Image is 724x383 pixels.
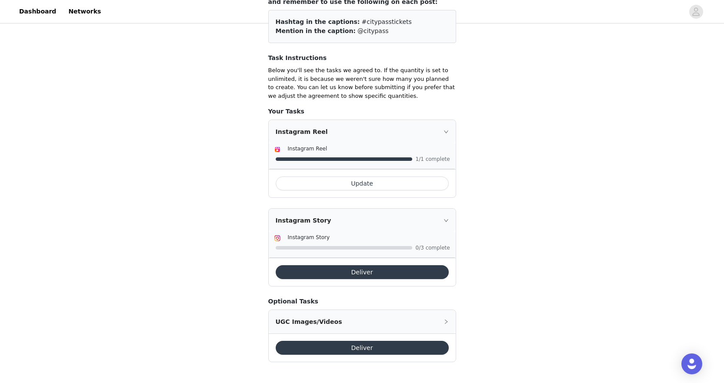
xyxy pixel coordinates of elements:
div: icon: rightInstagram Reel [269,120,456,143]
img: Instagram Icon [274,235,281,242]
div: avatar [692,5,700,19]
span: Instagram Reel [288,146,327,152]
i: icon: right [444,218,449,223]
i: icon: right [444,129,449,134]
button: Deliver [276,341,449,355]
span: Instagram Story [288,234,330,240]
div: Open Intercom Messenger [681,353,702,374]
img: Instagram Reels Icon [274,146,281,153]
button: Update [276,177,449,190]
button: Deliver [276,265,449,279]
div: icon: rightInstagram Story [269,209,456,232]
i: icon: right [444,319,449,324]
a: Networks [63,2,106,21]
span: 1/1 complete [416,157,450,162]
span: Hashtag in the captions: [276,18,360,25]
h4: Task Instructions [268,53,456,63]
div: icon: rightUGC Images/Videos [269,310,456,333]
p: Below you'll see the tasks we agreed to. If the quantity is set to unlimited, it is because we we... [268,66,456,100]
span: #citypasstickets [362,18,412,25]
a: Dashboard [14,2,61,21]
span: @citypass [357,27,388,34]
span: Mention in the caption: [276,27,356,34]
h4: Optional Tasks [268,297,456,306]
h4: Your Tasks [268,107,456,116]
span: 0/3 complete [416,245,450,250]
